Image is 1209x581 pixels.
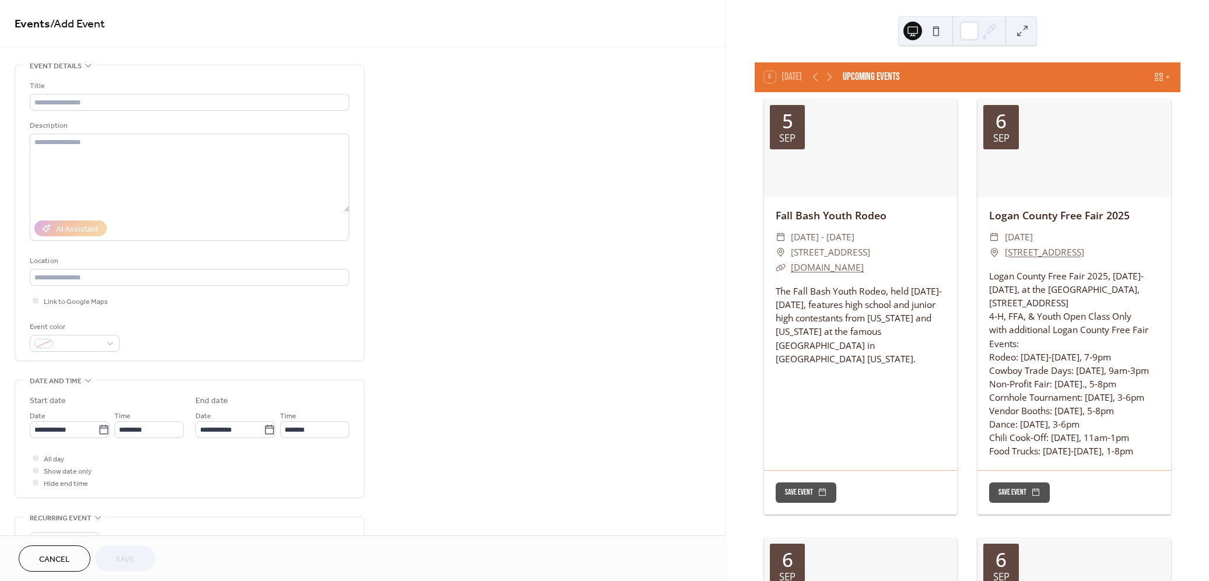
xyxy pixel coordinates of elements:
span: Date [195,410,211,422]
span: Date and time [30,375,82,387]
div: Sep [779,134,796,143]
div: Logan County Free Fair 2025, [DATE]-[DATE], at the [GEOGRAPHIC_DATA], [STREET_ADDRESS] 4-H, FFA, ... [977,269,1171,459]
a: [STREET_ADDRESS] [1005,245,1084,260]
a: Fall Bash Youth Rodeo [776,208,886,222]
span: / Add Event [50,13,105,36]
button: Save event [776,482,836,503]
div: Title [30,80,347,92]
span: [DATE] - [DATE] [791,230,854,245]
div: 6 [996,550,1007,569]
span: Event details [30,60,82,72]
div: End date [195,395,228,407]
button: Cancel [19,545,90,572]
span: Date [30,410,45,422]
span: [STREET_ADDRESS] [791,245,870,260]
div: ​ [776,260,786,275]
a: Events [15,13,50,36]
span: [DATE] [1005,230,1033,245]
div: Description [30,120,347,132]
div: Event color [30,321,117,333]
span: Link to Google Maps [44,296,108,308]
span: All day [44,453,64,466]
span: Time [114,410,131,422]
div: 6 [782,550,793,569]
div: ​ [776,230,786,245]
div: The Fall Bash Youth Rodeo, held [DATE]-[DATE], features high school and junior high contestants f... [764,285,958,366]
div: ​ [989,230,1000,245]
div: ​ [989,245,1000,260]
span: Hide end time [44,478,88,490]
div: Location [30,255,347,267]
div: Start date [30,395,66,407]
div: Logan County Free Fair 2025 [977,208,1171,223]
a: [DOMAIN_NAME] [791,261,864,274]
div: ​ [776,245,786,260]
span: Cancel [39,554,70,566]
span: Show date only [44,466,92,478]
span: Time [280,410,296,422]
span: Do not repeat [34,535,78,548]
button: Save event [989,482,1050,503]
div: Sep [993,134,1010,143]
div: Upcoming events [843,69,900,85]
div: 5 [782,111,793,131]
span: Recurring event [30,512,92,524]
div: 6 [996,111,1007,131]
